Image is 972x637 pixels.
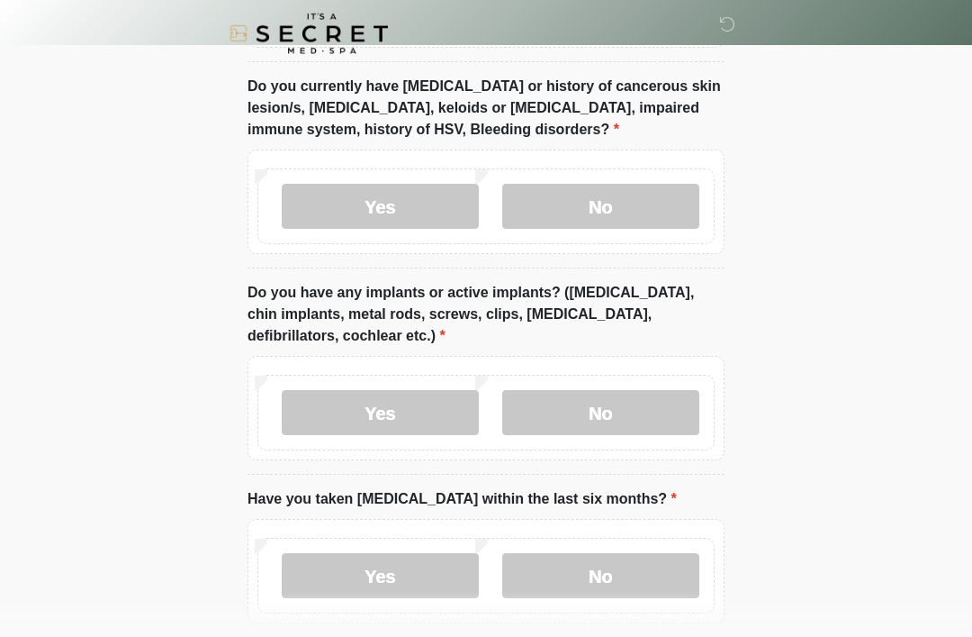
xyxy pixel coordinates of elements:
[247,77,724,141] label: Do you currently have [MEDICAL_DATA] or history of cancerous skin lesion/s, [MEDICAL_DATA], keloi...
[229,14,388,54] img: It's A Secret Med Spa Logo
[282,554,479,599] label: Yes
[502,185,699,230] label: No
[502,391,699,436] label: No
[282,391,479,436] label: Yes
[247,283,724,348] label: Do you have any implants or active implants? ([MEDICAL_DATA], chin implants, metal rods, screws, ...
[502,554,699,599] label: No
[247,489,677,511] label: Have you taken [MEDICAL_DATA] within the last six months?
[282,185,479,230] label: Yes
